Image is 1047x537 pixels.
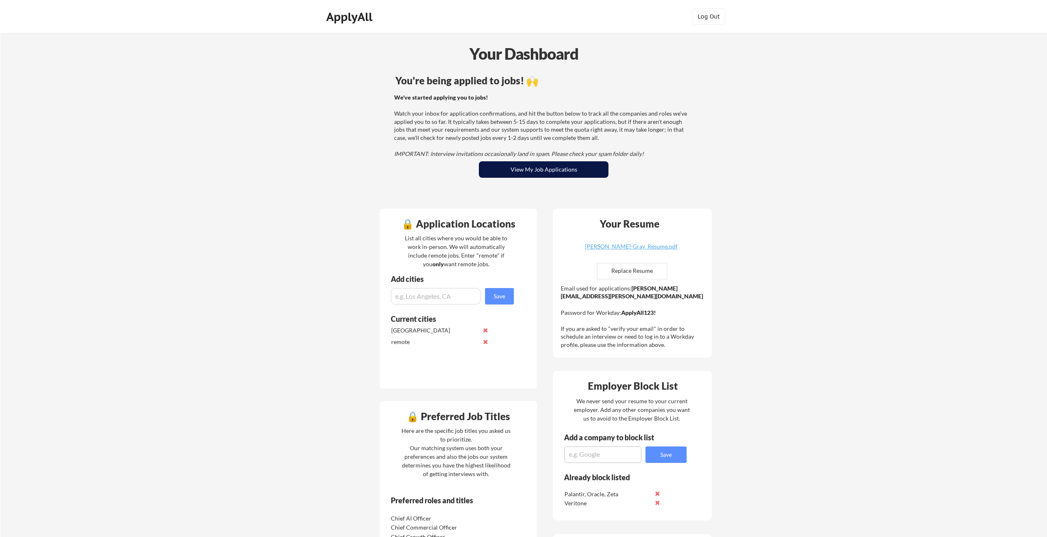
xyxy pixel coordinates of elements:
div: 🔒 Application Locations [382,219,535,229]
div: ApplyAll [326,10,375,24]
div: Add cities [391,275,516,283]
div: We never send your resume to your current employer. Add any other companies you want us to avoid ... [573,397,690,423]
div: Employer Block List [556,381,709,391]
div: Email used for applications: Password for Workday: If you are asked to "verify your email" in ord... [561,284,706,349]
div: Chief AI Officer [391,514,478,523]
div: Your Resume [589,219,670,229]
em: IMPORTANT: Interview invitations occasionally land in spam. Please check your spam folder daily! [394,150,644,157]
div: Already block listed [564,474,676,481]
button: Log Out [692,8,725,25]
button: View My Job Applications [479,161,608,178]
button: Save [485,288,514,305]
button: Save [645,446,687,463]
div: Palantir, Oracle, Zeta [564,490,651,498]
div: Watch your inbox for application confirmations, and hit the button below to track all the compani... [394,93,691,158]
a: [PERSON_NAME]-Gray_Resume.pdf [582,244,680,256]
div: remote [391,338,478,346]
div: [PERSON_NAME]-Gray_Resume.pdf [582,244,680,249]
div: Your Dashboard [1,42,1047,65]
div: Add a company to block list [564,434,667,441]
div: Here are the specific job titles you asked us to prioritize. Our matching system uses both your p... [399,426,513,478]
div: 🔒 Preferred Job Titles [382,411,535,421]
strong: ApplyAll123! [621,309,656,316]
div: Current cities [391,315,505,323]
div: [GEOGRAPHIC_DATA] [391,326,478,335]
div: Chief Commercial Officer [391,523,478,532]
div: Preferred roles and titles [391,497,503,504]
strong: [PERSON_NAME][EMAIL_ADDRESS][PERSON_NAME][DOMAIN_NAME] [561,285,703,300]
input: e.g. Los Angeles, CA [391,288,481,305]
div: You're being applied to jobs! 🙌 [395,76,692,86]
strong: We've started applying you to jobs! [394,94,488,101]
div: List all cities where you would be able to work in-person. We will automatically include remote j... [399,234,513,268]
div: Veritone [564,499,651,507]
strong: only [432,260,444,267]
